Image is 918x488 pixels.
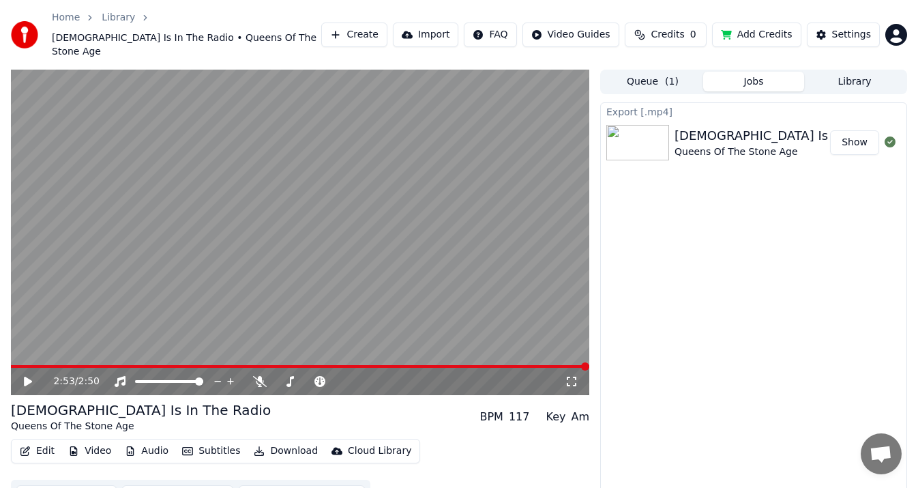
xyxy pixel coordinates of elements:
[464,23,516,47] button: FAQ
[602,72,703,91] button: Queue
[522,23,619,47] button: Video Guides
[703,72,804,91] button: Jobs
[52,31,321,59] span: [DEMOGRAPHIC_DATA] Is In The Radio • Queens Of The Stone Age
[601,103,906,119] div: Export [.mp4]
[14,442,60,461] button: Edit
[393,23,458,47] button: Import
[807,23,880,47] button: Settings
[53,375,86,388] div: /
[651,28,684,42] span: Credits
[119,442,174,461] button: Audio
[830,130,879,155] button: Show
[52,11,321,59] nav: breadcrumb
[675,145,908,159] div: Queens Of The Stone Age
[546,409,565,425] div: Key
[321,23,387,47] button: Create
[479,409,503,425] div: BPM
[53,375,74,388] span: 2:53
[248,442,323,461] button: Download
[177,442,246,461] button: Subtitles
[625,23,707,47] button: Credits0
[832,28,871,42] div: Settings
[11,420,271,433] div: Queens Of The Stone Age
[861,433,902,474] a: Open chat
[509,409,530,425] div: 117
[11,401,271,420] div: [DEMOGRAPHIC_DATA] Is In The Radio
[11,21,38,48] img: youka
[712,23,801,47] button: Add Credits
[63,442,117,461] button: Video
[675,126,908,145] div: [DEMOGRAPHIC_DATA] Is In The Radio
[52,11,80,25] a: Home
[690,28,696,42] span: 0
[571,409,589,425] div: Am
[804,72,905,91] button: Library
[78,375,100,388] span: 2:50
[348,444,411,458] div: Cloud Library
[665,75,679,89] span: ( 1 )
[102,11,135,25] a: Library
